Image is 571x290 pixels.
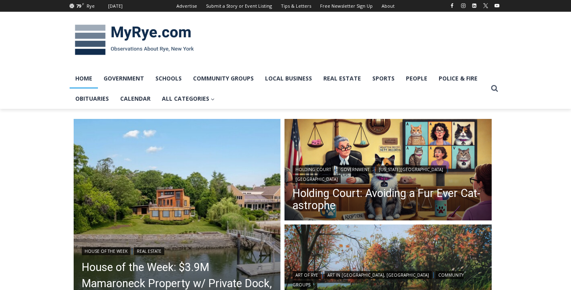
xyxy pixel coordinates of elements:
[318,68,367,89] a: Real Estate
[338,165,372,174] a: Government
[433,68,483,89] a: Police & Fire
[70,19,199,61] img: MyRye.com
[293,165,334,174] a: Holding Court
[492,1,502,11] a: YouTube
[70,68,487,109] nav: Primary Navigation
[481,1,490,11] a: X
[115,89,156,109] a: Calendar
[150,68,187,89] a: Schools
[70,68,98,89] a: Home
[162,94,215,103] span: All Categories
[284,119,492,222] img: DALLE 2025-08-10 Holding Court - humorous cat custody trial
[134,247,164,255] a: Real Estate
[87,2,95,10] div: Rye
[187,68,259,89] a: Community Groups
[156,89,221,109] a: All Categories
[284,119,492,222] a: Read More Holding Court: Avoiding a Fur Ever Cat-astrophe
[98,68,150,89] a: Government
[487,81,502,96] button: View Search Form
[447,1,457,11] a: Facebook
[259,68,318,89] a: Local Business
[325,271,432,279] a: Art in [GEOGRAPHIC_DATA], [GEOGRAPHIC_DATA]
[400,68,433,89] a: People
[293,187,484,212] a: Holding Court: Avoiding a Fur Ever Cat-astrophe
[458,1,468,11] a: Instagram
[293,271,321,279] a: Art of Rye
[108,2,123,10] div: [DATE]
[82,246,273,255] div: |
[367,68,400,89] a: Sports
[82,247,130,255] a: House of the Week
[76,3,81,9] span: 79
[293,164,484,183] div: | | |
[70,89,115,109] a: Obituaries
[469,1,479,11] a: Linkedin
[82,2,84,6] span: F
[293,175,341,183] a: [GEOGRAPHIC_DATA]
[293,269,484,289] div: | |
[376,165,446,174] a: [US_STATE][GEOGRAPHIC_DATA]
